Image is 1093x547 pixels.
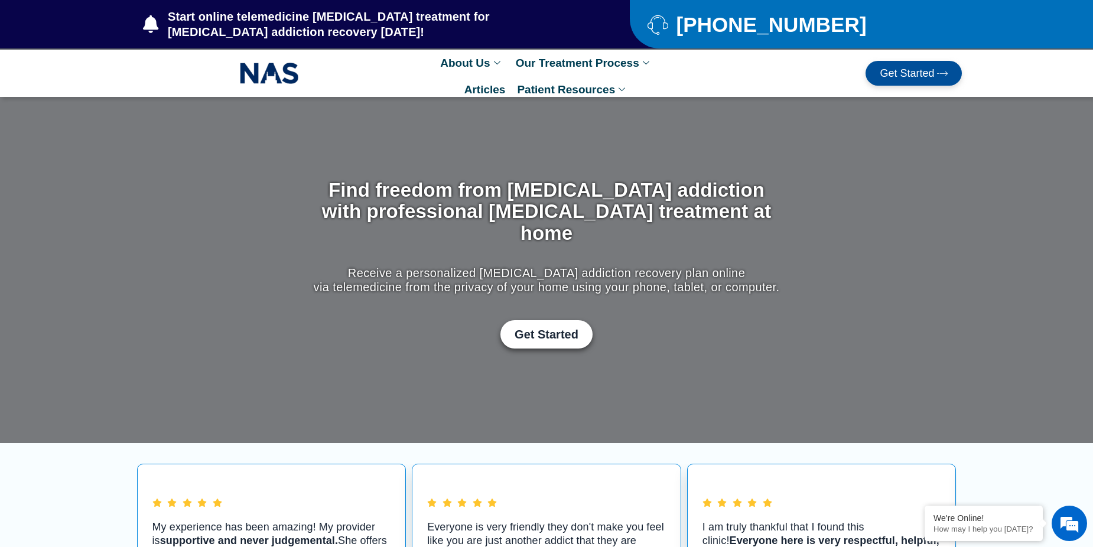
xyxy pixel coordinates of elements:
a: Start online telemedicine [MEDICAL_DATA] treatment for [MEDICAL_DATA] addiction recovery [DATE]! [143,9,583,40]
a: Get Started [866,61,962,86]
textarea: Type your message and hit 'Enter' [6,323,225,364]
div: Get Started with Suboxone Treatment by filling-out this new patient packet form [311,320,783,349]
span: Start online telemedicine [MEDICAL_DATA] treatment for [MEDICAL_DATA] addiction recovery [DATE]! [165,9,583,40]
p: Receive a personalized [MEDICAL_DATA] addiction recovery plan online via telemedicine from the pr... [311,266,783,294]
h1: Find freedom from [MEDICAL_DATA] addiction with professional [MEDICAL_DATA] treatment at home [311,180,783,244]
a: Our Treatment Process [510,50,659,76]
img: NAS_email_signature-removebg-preview.png [240,60,299,87]
a: Patient Resources [511,76,635,103]
span: We're online! [69,149,163,268]
div: Minimize live chat window [194,6,222,34]
p: How may I help you today? [933,525,1034,533]
a: Get Started [500,320,593,349]
a: Articles [458,76,512,103]
span: Get Started [880,68,934,79]
div: Navigation go back [13,61,31,79]
div: We're Online! [933,513,1034,523]
a: [PHONE_NUMBER] [648,14,933,35]
div: Chat with us now [79,62,216,77]
a: About Us [434,50,509,76]
span: [PHONE_NUMBER] [673,17,866,32]
span: Get Started [515,327,578,341]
